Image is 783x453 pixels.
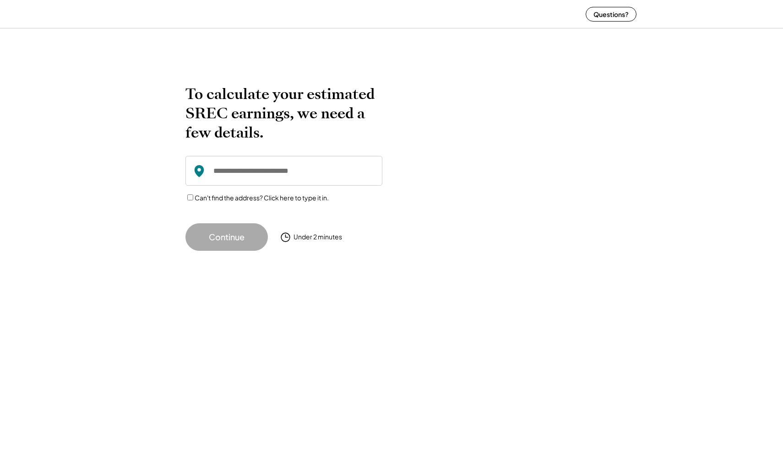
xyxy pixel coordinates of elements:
[185,84,382,142] h2: To calculate your estimated SREC earnings, we need a few details.
[405,84,584,232] img: yH5BAEAAAAALAAAAAABAAEAAAIBRAA7
[195,193,329,202] label: Can't find the address? Click here to type it in.
[586,7,636,22] button: Questions?
[294,232,342,242] div: Under 2 minutes
[185,223,268,251] button: Continue
[147,2,211,26] img: yH5BAEAAAAALAAAAAABAAEAAAIBRAA7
